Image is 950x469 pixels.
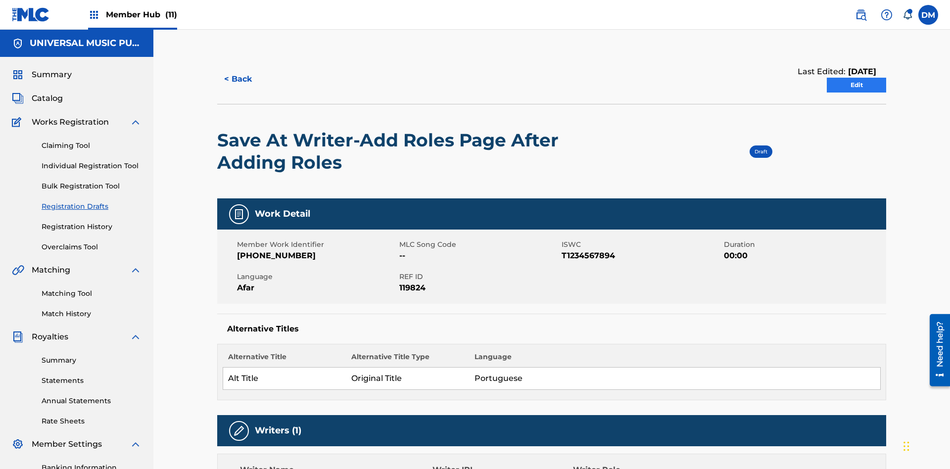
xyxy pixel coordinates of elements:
img: Accounts [12,38,24,49]
a: Claiming Tool [42,141,142,151]
img: Top Rightsholders [88,9,100,21]
td: Alt Title [223,368,346,390]
img: Catalog [12,93,24,104]
a: SummarySummary [12,69,72,81]
span: Afar [237,282,397,294]
img: Member Settings [12,438,24,450]
a: Registration Drafts [42,201,142,212]
span: [PHONE_NUMBER] [237,250,397,262]
span: Works Registration [32,116,109,128]
a: Rate Sheets [42,416,142,426]
img: Works Registration [12,116,25,128]
h2: Save At Writer-Add Roles Page After Adding Roles [217,129,618,174]
td: Portuguese [470,368,881,390]
span: [DATE] [846,67,876,76]
span: Language [237,272,397,282]
span: T1234567894 [562,250,721,262]
a: Registration History [42,222,142,232]
span: Royalties [32,331,68,343]
a: Statements [42,375,142,386]
span: MLC Song Code [399,239,559,250]
a: Match History [42,309,142,319]
img: search [855,9,867,21]
span: Draft [755,148,767,155]
a: CatalogCatalog [12,93,63,104]
button: < Back [217,67,277,92]
td: Original Title [346,368,470,390]
a: Summary [42,355,142,366]
img: help [881,9,893,21]
h5: Alternative Titles [227,324,876,334]
img: MLC Logo [12,7,50,22]
span: (11) [165,10,177,19]
h5: Writers (1) [255,425,301,436]
img: expand [130,331,142,343]
h5: Work Detail [255,208,310,220]
img: Writers [233,425,245,437]
img: Matching [12,264,24,276]
span: Member Work Identifier [237,239,397,250]
span: 119824 [399,282,559,294]
th: Language [470,352,881,368]
a: Matching Tool [42,288,142,299]
span: Summary [32,69,72,81]
span: Catalog [32,93,63,104]
h5: UNIVERSAL MUSIC PUB GROUP [30,38,142,49]
iframe: Resource Center [922,310,950,391]
iframe: Chat Widget [901,422,950,469]
div: Last Edited: [798,66,876,78]
div: Help [877,5,897,25]
span: Member Settings [32,438,102,450]
span: ISWC [562,239,721,250]
span: Member Hub [106,9,177,20]
a: Edit [827,78,886,93]
th: Alternative Title [223,352,346,368]
span: -- [399,250,559,262]
div: User Menu [918,5,938,25]
a: Overclaims Tool [42,242,142,252]
img: expand [130,264,142,276]
img: Royalties [12,331,24,343]
div: Notifications [902,10,912,20]
a: Bulk Registration Tool [42,181,142,191]
img: expand [130,438,142,450]
span: Matching [32,264,70,276]
img: Work Detail [233,208,245,220]
a: Public Search [851,5,871,25]
span: 00:00 [724,250,884,262]
span: REF ID [399,272,559,282]
img: expand [130,116,142,128]
span: Duration [724,239,884,250]
img: Summary [12,69,24,81]
a: Annual Statements [42,396,142,406]
a: Individual Registration Tool [42,161,142,171]
div: Drag [903,431,909,461]
th: Alternative Title Type [346,352,470,368]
